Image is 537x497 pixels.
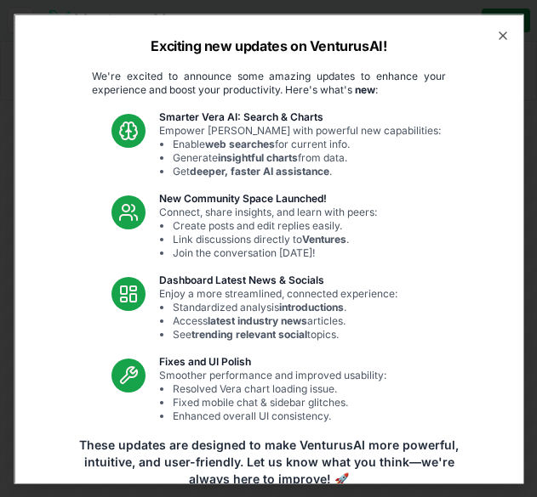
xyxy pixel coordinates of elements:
[78,436,460,487] p: These updates are designed to make VenturusAI more powerful, intuitive, and user-friendly. Let us...
[172,300,397,313] li: Standardized analysis .
[172,232,376,246] li: Link discussions directly to .
[301,232,346,245] strong: Ventures
[172,164,440,178] li: Get .
[172,381,386,395] li: Resolved Vera chart loading issue.
[172,218,376,232] li: Create posts and edit replies easily.
[217,150,297,163] strong: insightful charts
[172,409,386,422] li: Enhanced overall UI consistency.
[158,354,386,368] h3: Fixes and UI Polish
[207,313,306,326] strong: latest industry news
[158,191,376,205] h3: New Community Space Launched!
[189,164,328,177] strong: deeper, faster AI assistance
[158,273,397,286] h3: Dashboard Latest News & Socials
[278,300,343,313] strong: introductions
[158,123,440,178] p: Empower [PERSON_NAME] with powerful new capabilities:
[172,246,376,259] li: Join the conversation [DATE]!
[172,313,397,327] li: Access articles.
[158,110,440,123] h3: Smarter Vera AI: Search & Charts
[158,205,376,259] p: Connect, share insights, and learn with peers:
[204,137,274,150] strong: web searches
[355,82,375,95] strong: new
[158,368,386,422] p: Smoother performance and improved usability:
[172,327,397,341] li: See topics.
[78,69,460,96] p: We're excited to announce some amazing updates to enhance your experience and boost your producti...
[172,137,440,150] li: Enable for current info.
[172,150,440,164] li: Generate from data.
[172,395,386,409] li: Fixed mobile chat & sidebar glitches.
[158,286,397,341] p: Enjoy a more streamlined, connected experience:
[151,35,386,55] h2: Exciting new updates on VenturusAI!
[191,327,306,340] strong: trending relevant social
